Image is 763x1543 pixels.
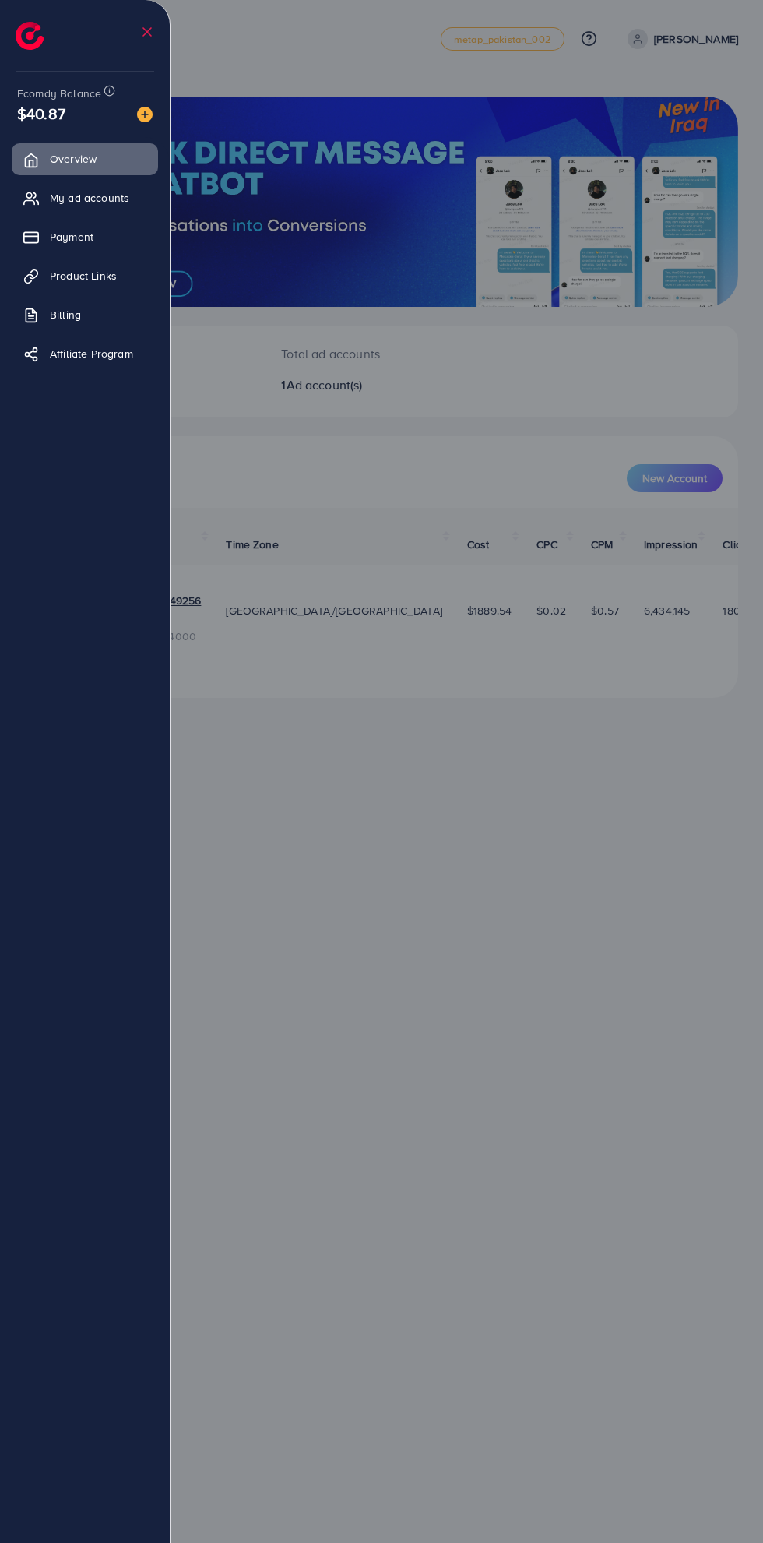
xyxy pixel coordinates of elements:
[12,260,158,291] a: Product Links
[16,22,44,50] img: logo
[12,182,158,213] a: My ad accounts
[12,338,158,369] a: Affiliate Program
[17,86,101,101] span: Ecomdy Balance
[50,190,129,206] span: My ad accounts
[12,299,158,330] a: Billing
[50,229,93,245] span: Payment
[12,221,158,252] a: Payment
[12,143,158,174] a: Overview
[50,151,97,167] span: Overview
[50,346,133,361] span: Affiliate Program
[50,307,81,322] span: Billing
[137,107,153,122] img: image
[697,1473,751,1531] iframe: Chat
[17,102,65,125] span: $40.87
[50,268,117,284] span: Product Links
